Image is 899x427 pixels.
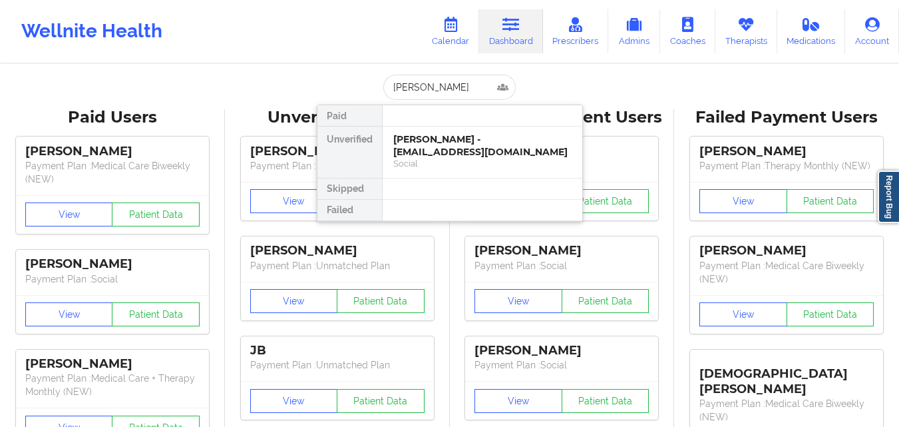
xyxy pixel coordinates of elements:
[699,243,874,258] div: [PERSON_NAME]
[25,302,113,326] button: View
[699,259,874,286] p: Payment Plan : Medical Care Biweekly (NEW)
[25,256,200,272] div: [PERSON_NAME]
[543,9,609,53] a: Prescribers
[787,302,874,326] button: Patient Data
[474,243,649,258] div: [PERSON_NAME]
[337,389,425,413] button: Patient Data
[787,189,874,213] button: Patient Data
[25,372,200,398] p: Payment Plan : Medical Care + Therapy Monthly (NEW)
[562,289,649,313] button: Patient Data
[393,133,572,158] div: [PERSON_NAME] - [EMAIL_ADDRESS][DOMAIN_NAME]
[474,389,562,413] button: View
[317,127,382,179] div: Unverified
[699,159,874,173] p: Payment Plan : Therapy Monthly (NEW)
[250,343,425,358] div: JB
[878,171,899,223] a: Report Bug
[699,356,874,397] div: [DEMOGRAPHIC_DATA][PERSON_NAME]
[234,107,441,128] div: Unverified Users
[562,389,649,413] button: Patient Data
[337,289,425,313] button: Patient Data
[699,397,874,424] p: Payment Plan : Medical Care Biweekly (NEW)
[317,105,382,127] div: Paid
[25,159,200,186] p: Payment Plan : Medical Care Biweekly (NEW)
[250,243,425,258] div: [PERSON_NAME]
[608,9,660,53] a: Admins
[250,289,338,313] button: View
[474,358,649,372] p: Payment Plan : Social
[699,144,874,159] div: [PERSON_NAME]
[422,9,479,53] a: Calendar
[393,158,572,169] div: Social
[317,179,382,200] div: Skipped
[699,189,787,213] button: View
[250,144,425,159] div: [PERSON_NAME]
[474,343,649,358] div: [PERSON_NAME]
[9,107,216,128] div: Paid Users
[845,9,899,53] a: Account
[683,107,890,128] div: Failed Payment Users
[660,9,715,53] a: Coaches
[474,259,649,272] p: Payment Plan : Social
[317,200,382,221] div: Failed
[562,189,649,213] button: Patient Data
[250,389,338,413] button: View
[250,358,425,372] p: Payment Plan : Unmatched Plan
[777,9,846,53] a: Medications
[715,9,777,53] a: Therapists
[25,356,200,372] div: [PERSON_NAME]
[250,189,338,213] button: View
[25,272,200,286] p: Payment Plan : Social
[250,159,425,173] p: Payment Plan : Unmatched Plan
[112,203,200,226] button: Patient Data
[250,259,425,272] p: Payment Plan : Unmatched Plan
[474,289,562,313] button: View
[479,9,543,53] a: Dashboard
[699,302,787,326] button: View
[25,203,113,226] button: View
[25,144,200,159] div: [PERSON_NAME]
[112,302,200,326] button: Patient Data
